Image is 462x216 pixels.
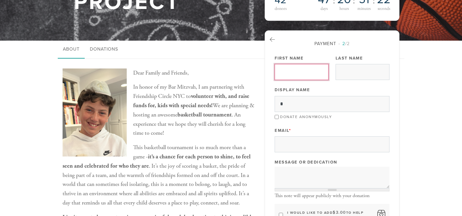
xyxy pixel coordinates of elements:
[177,111,232,118] b: basketball tournament
[280,115,332,119] label: Donate Anonymously
[275,6,314,11] div: donors
[63,83,255,138] p: In honor of my Bar Mitzvah, I am partnering with Friendship Circle NYC to We are planning & hosti...
[133,92,249,109] b: volunteer with, and raise funds for, kids with special needs!
[63,143,255,208] p: This basketball tournament is so much more than a game - . It’s the joy of scoring a basket, the ...
[63,153,251,170] b: it’s a chance for each person to shine, to feel seen and celebrated for who they are
[336,55,363,61] label: Last Name
[275,128,291,133] label: Email
[275,193,389,199] div: This note will appear publicly with your donation
[275,87,310,93] label: Display Name
[342,41,345,46] span: 2
[85,41,123,59] a: Donations
[339,7,349,11] span: hours
[58,41,85,59] a: About
[378,7,390,11] span: seconds
[275,40,389,47] div: Payment
[357,7,371,11] span: minutes
[321,7,328,11] span: days
[338,41,350,46] span: /2
[63,68,255,78] p: Dear Family and Friends,
[275,159,337,165] label: Message or dedication
[333,210,336,215] span: $
[336,210,346,215] span: 3.00
[275,55,304,61] label: First Name
[289,128,291,133] span: This field is required.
